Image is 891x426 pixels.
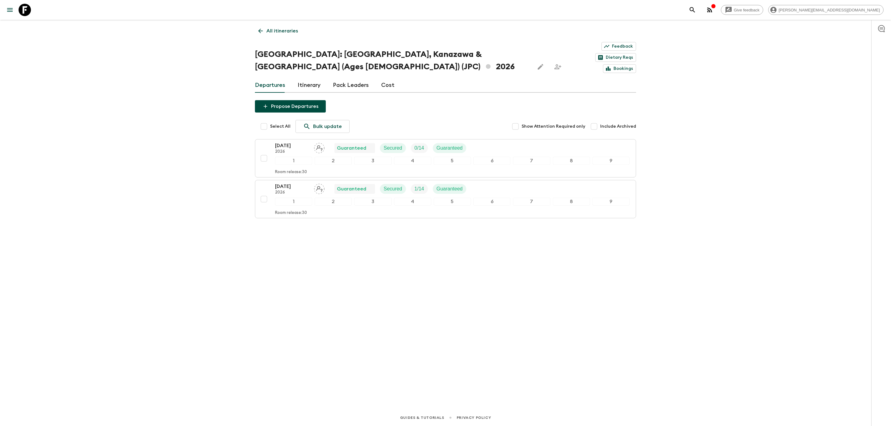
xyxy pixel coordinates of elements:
div: Secured [380,184,406,194]
button: [DATE]2026Assign pack leaderGuaranteedSecuredTrip FillGuaranteed123456789Room release:30 [255,139,636,177]
a: Dietary Reqs [595,53,636,62]
p: 1 / 14 [415,185,424,193]
div: 6 [473,198,510,206]
div: 9 [592,157,630,165]
div: Trip Fill [411,143,428,153]
button: Propose Departures [255,100,326,113]
div: [PERSON_NAME][EMAIL_ADDRESS][DOMAIN_NAME] [768,5,884,15]
div: 2 [315,157,352,165]
p: Guaranteed [437,185,463,193]
div: Secured [380,143,406,153]
a: Cost [381,78,394,93]
a: Itinerary [298,78,321,93]
span: Give feedback [730,8,763,12]
div: 3 [354,157,391,165]
button: menu [4,4,16,16]
p: 2026 [275,190,309,195]
a: Give feedback [721,5,763,15]
a: Bulk update [295,120,350,133]
p: Guaranteed [437,144,463,152]
p: 2026 [275,149,309,154]
p: Guaranteed [337,185,366,193]
a: Departures [255,78,285,93]
p: [DATE] [275,142,309,149]
div: 4 [394,198,431,206]
div: Trip Fill [411,184,428,194]
p: Secured [384,185,402,193]
a: Privacy Policy [457,414,491,421]
div: 2 [315,198,352,206]
a: Guides & Tutorials [400,414,444,421]
div: 1 [275,198,312,206]
a: Feedback [601,42,636,51]
p: Bulk update [313,123,342,130]
div: 1 [275,157,312,165]
p: [DATE] [275,183,309,190]
div: 9 [592,198,630,206]
a: Bookings [603,64,636,73]
div: 8 [553,198,590,206]
p: Guaranteed [337,144,366,152]
span: Assign pack leader [314,145,325,150]
div: 5 [434,198,471,206]
div: 7 [513,198,550,206]
div: 3 [354,198,391,206]
div: 5 [434,157,471,165]
span: Select All [270,123,291,130]
p: 0 / 14 [415,144,424,152]
button: search adventures [686,4,699,16]
div: 6 [473,157,510,165]
p: Secured [384,144,402,152]
a: Pack Leaders [333,78,369,93]
p: Room release: 30 [275,170,307,175]
span: [PERSON_NAME][EMAIL_ADDRESS][DOMAIN_NAME] [775,8,883,12]
span: Share this itinerary [552,61,564,73]
div: 4 [394,157,431,165]
button: Edit this itinerary [534,61,547,73]
div: 7 [513,157,550,165]
button: [DATE]2026Assign pack leaderGuaranteedSecuredTrip FillGuaranteed123456789Room release:30 [255,180,636,218]
h1: [GEOGRAPHIC_DATA]: [GEOGRAPHIC_DATA], Kanazawa & [GEOGRAPHIC_DATA] (Ages [DEMOGRAPHIC_DATA]) (JPC... [255,48,529,73]
p: All itineraries [266,27,298,35]
span: Show Attention Required only [522,123,585,130]
span: Include Archived [600,123,636,130]
p: Room release: 30 [275,211,307,215]
a: All itineraries [255,25,301,37]
div: 8 [553,157,590,165]
span: Assign pack leader [314,185,325,190]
